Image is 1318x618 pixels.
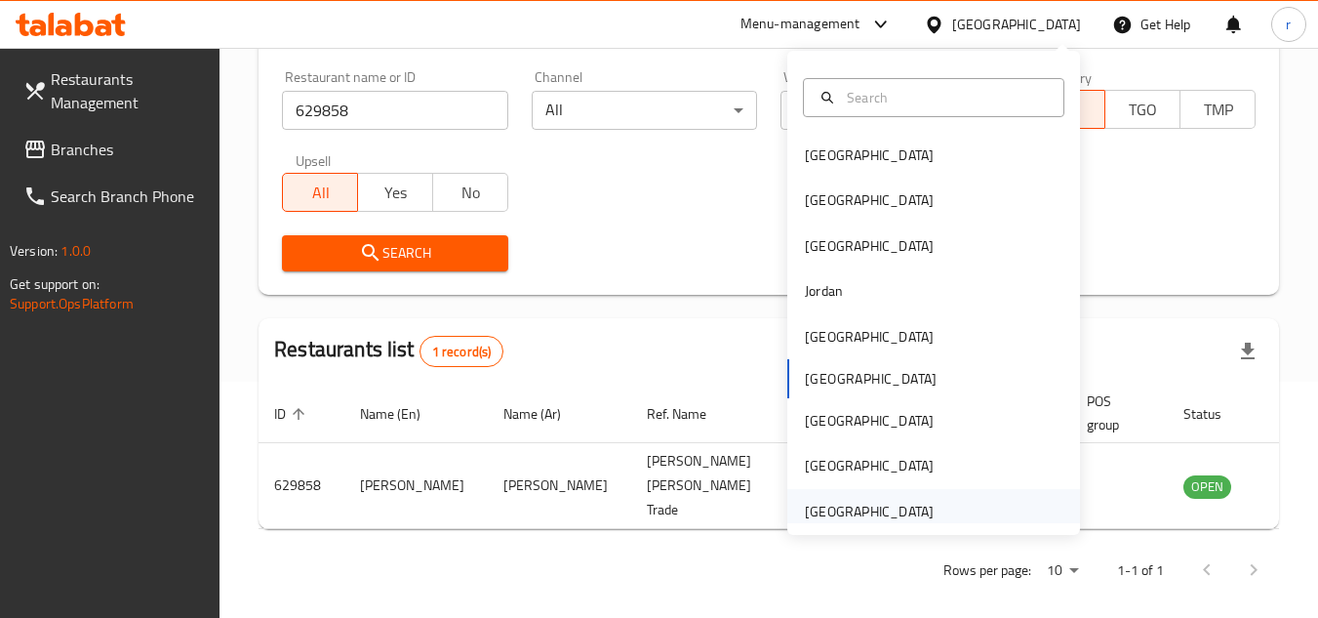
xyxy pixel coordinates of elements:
input: Search [839,87,1052,108]
button: TMP [1179,90,1256,129]
a: Restaurants Management [8,56,220,126]
button: No [432,173,508,212]
span: Search [298,241,492,266]
button: TGO [1104,90,1180,129]
span: r [1286,14,1291,35]
span: TMP [1188,96,1248,124]
span: Version: [10,238,58,264]
div: [GEOGRAPHIC_DATA] [805,144,934,166]
h2: Restaurants list [274,335,503,367]
div: All [780,91,1006,130]
td: [PERSON_NAME] [488,443,631,529]
div: Rows per page: [1039,556,1086,586]
th: Logo [775,384,862,443]
a: Search Branch Phone [8,173,220,220]
span: Status [1183,402,1247,426]
span: 1.0.0 [60,238,91,264]
div: [GEOGRAPHIC_DATA] [805,235,934,257]
button: Search [282,235,507,271]
div: Total records count [419,336,504,367]
label: Upsell [296,153,332,167]
span: Get support on: [10,271,100,297]
h2: Restaurant search [282,23,1256,53]
div: [GEOGRAPHIC_DATA] [805,410,934,432]
div: All [532,91,757,130]
button: All [282,173,358,212]
input: Search for restaurant name or ID.. [282,91,507,130]
span: No [441,179,500,207]
span: OPEN [1183,475,1231,498]
span: TGO [1113,96,1173,124]
span: Branches [51,138,205,161]
div: Jordan [805,280,843,302]
span: Name (Ar) [503,402,586,426]
div: Export file [1224,328,1271,375]
span: Yes [366,179,425,207]
span: ID [274,402,311,426]
p: Rows per page: [943,558,1031,583]
span: Restaurants Management [51,67,205,114]
p: 1-1 of 1 [1117,558,1164,583]
button: Yes [357,173,433,212]
label: Delivery [1044,70,1093,84]
div: [GEOGRAPHIC_DATA] [805,189,934,211]
span: Name (En) [360,402,446,426]
td: [PERSON_NAME] [344,443,488,529]
span: 1 record(s) [420,343,503,361]
div: [GEOGRAPHIC_DATA] [952,14,1081,35]
span: POS group [1087,390,1144,436]
span: Search Branch Phone [51,185,205,208]
td: [PERSON_NAME] [PERSON_NAME] Trade [631,443,775,529]
a: Branches [8,126,220,173]
div: [GEOGRAPHIC_DATA] [805,501,934,522]
a: Support.OpsPlatform [10,291,134,316]
span: All [291,179,350,207]
div: OPEN [1183,475,1231,499]
td: 629858 [259,443,344,529]
span: Ref. Name [647,402,732,426]
div: [GEOGRAPHIC_DATA] [805,326,934,348]
div: [GEOGRAPHIC_DATA] [805,455,934,476]
div: Menu-management [740,13,860,36]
